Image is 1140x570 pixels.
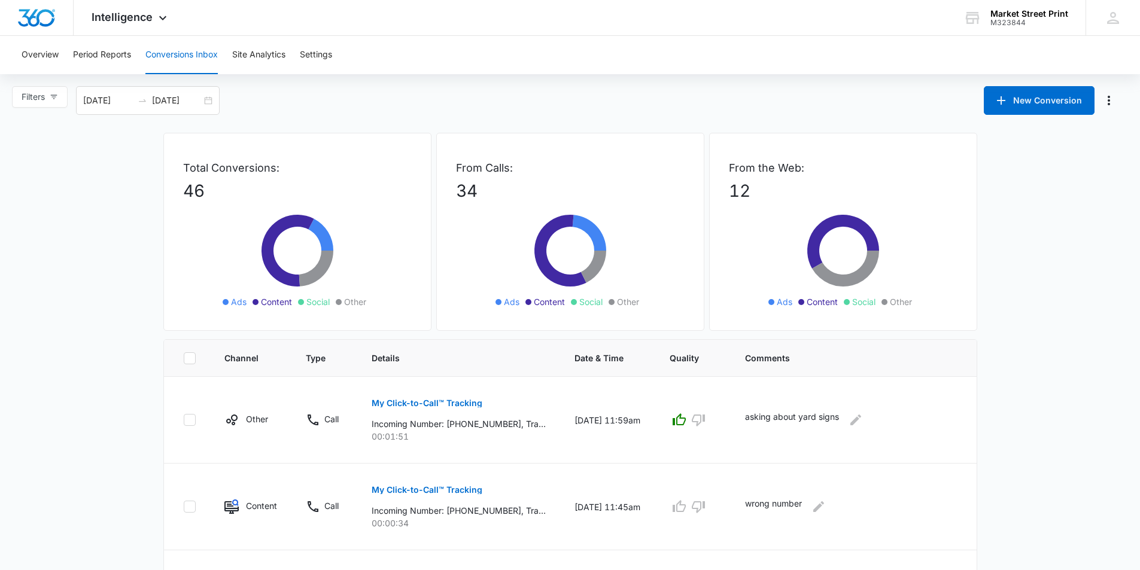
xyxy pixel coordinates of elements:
p: My Click-to-Call™ Tracking [372,486,482,494]
button: Overview [22,36,59,74]
button: Manage Numbers [1099,91,1118,110]
button: Filters [12,86,68,108]
p: From Calls: [456,160,685,176]
span: Ads [231,295,247,308]
td: [DATE] 11:45am [560,464,655,550]
p: Incoming Number: [PHONE_NUMBER], Tracking Number: [PHONE_NUMBER], Ring To: [PHONE_NUMBER], Caller... [372,504,546,517]
p: Total Conversions: [183,160,412,176]
p: 46 [183,178,412,203]
p: 00:01:51 [372,430,546,443]
input: Start date [83,94,133,107]
span: Content [261,295,292,308]
span: Comments [745,352,940,364]
p: Incoming Number: [PHONE_NUMBER], Tracking Number: [PHONE_NUMBER], Ring To: [PHONE_NUMBER], Caller... [372,417,546,430]
span: Type [306,352,326,364]
span: Ads [777,295,792,308]
button: Edit Comments [809,497,828,516]
p: Content [246,499,277,512]
div: account id [990,19,1068,27]
button: Site Analytics [232,36,285,74]
span: Other [890,295,912,308]
p: asking about yard signs [745,410,839,429]
span: to [138,96,147,105]
p: wrong number [745,497,802,516]
span: Social [579,295,603,308]
p: Call [324,499,339,512]
span: Filters [22,90,45,103]
p: My Click-to-Call™ Tracking [372,399,482,407]
div: account name [990,9,1068,19]
input: End date [152,94,202,107]
span: swap-right [138,96,147,105]
button: Conversions Inbox [145,36,218,74]
p: From the Web: [729,160,957,176]
p: 12 [729,178,957,203]
span: Other [617,295,639,308]
td: [DATE] 11:59am [560,377,655,464]
button: My Click-to-Call™ Tracking [372,475,482,504]
button: New Conversion [984,86,1095,115]
p: 00:00:34 [372,517,546,529]
span: Social [852,295,875,308]
span: Other [344,295,366,308]
span: Content [534,295,565,308]
button: My Click-to-Call™ Tracking [372,389,482,417]
span: Channel [224,352,260,364]
span: Content [807,295,838,308]
span: Quality [670,352,699,364]
p: 34 [456,178,685,203]
span: Ads [504,295,519,308]
p: Call [324,413,339,425]
span: Details [372,352,528,364]
span: Date & Time [574,352,624,364]
p: Other [246,413,268,425]
span: Intelligence [92,11,153,23]
span: Social [306,295,330,308]
button: Settings [300,36,332,74]
button: Period Reports [73,36,131,74]
button: Edit Comments [846,410,865,429]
